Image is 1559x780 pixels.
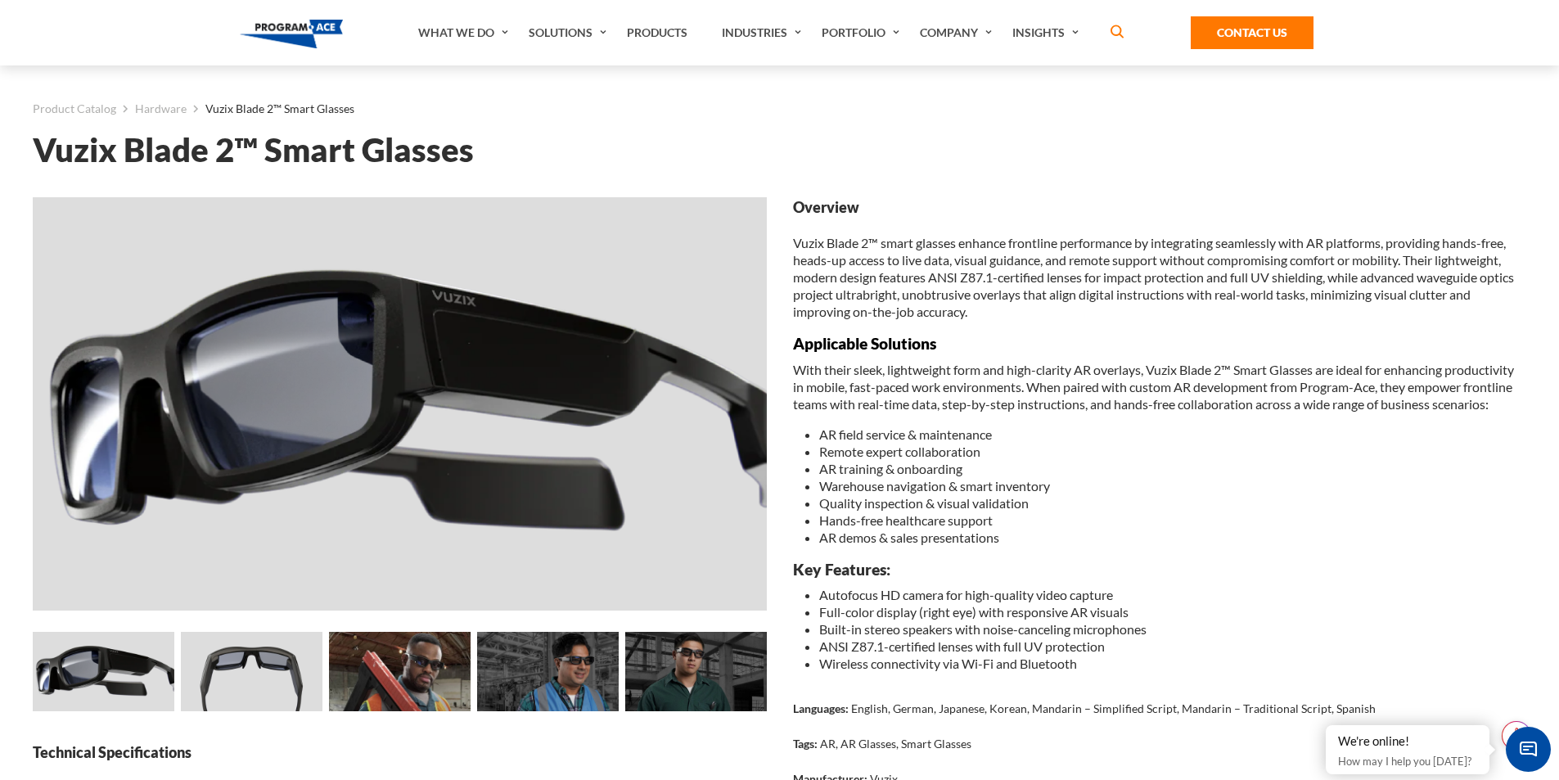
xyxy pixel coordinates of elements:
[793,234,1527,320] p: Vuzix Blade 2™ smart glasses enhance frontline performance by integrating seamlessly with AR plat...
[1338,751,1477,771] p: How may I help you [DATE]?
[819,620,1527,638] li: Built-in stereo speakers with noise-canceling microphones
[793,197,1527,218] strong: Overview
[33,197,767,611] img: Vuzix Blade 2™ Smart Glasses - Preview 2
[33,98,1526,119] nav: breadcrumb
[135,98,187,119] a: Hardware
[819,586,1527,603] li: Autofocus HD camera for high-quality video capture
[851,700,1376,717] p: English, German, Japanese, Korean, Mandarin – Simplified Script, Mandarin – Traditional Script, S...
[187,98,354,119] li: Vuzix Blade 2™ Smart Glasses
[1338,733,1477,750] div: We're online!
[819,529,1527,546] li: AR demos & sales presentations
[33,742,767,763] strong: Technical Specifications
[819,460,1527,477] li: AR training & onboarding
[819,494,1527,512] li: Quality inspection & visual validation
[33,136,1526,165] h1: Vuzix Blade 2™ Smart Glasses
[819,477,1527,494] li: Warehouse navigation & smart inventory
[793,361,1527,413] p: With their sleek, lightweight form and high-clarity AR overlays, Vuzix Blade 2™ Smart Glasses are...
[819,426,1527,443] li: AR field service & maintenance
[819,443,1527,460] li: Remote expert collaboration
[1506,727,1551,772] span: Chat Widget
[819,603,1527,620] li: Full-color display (right eye) with responsive AR visuals
[1191,16,1313,49] a: Contact Us
[33,98,116,119] a: Product Catalog
[793,333,1527,354] h3: Applicable Solutions
[820,735,971,752] p: AR, AR Glasses, Smart Glasses
[477,632,619,711] img: Vuzix Blade 2™ Smart Glasses - Preview 5
[819,655,1527,672] li: Wireless connectivity via Wi-Fi and Bluetooth
[793,737,818,751] strong: Tags:
[181,632,322,711] img: Vuzix Blade 2™ Smart Glasses - Preview 3
[240,20,344,48] img: Program-Ace
[625,632,767,711] img: Vuzix Blade 2™ Smart Glasses - Preview 6
[793,559,1527,579] h3: Key Features:
[793,701,849,715] strong: Languages:
[819,512,1527,529] li: Hands-free healthcare support
[33,632,174,711] img: Vuzix Blade 2™ Smart Glasses - Preview 2
[819,638,1527,655] li: ANSI Z87.1-certified lenses with full UV protection
[329,632,471,711] img: Vuzix Blade 2™ Smart Glasses - Preview 4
